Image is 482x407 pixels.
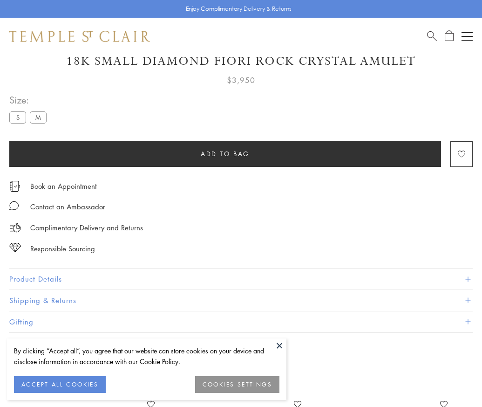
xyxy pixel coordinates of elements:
a: Open Shopping Bag [445,30,454,42]
a: Search [427,30,437,42]
button: COOKIES SETTINGS [195,376,279,393]
img: MessageIcon-01_2.svg [9,201,19,210]
button: Product Details [9,269,473,290]
div: Responsible Sourcing [30,243,95,255]
img: icon_delivery.svg [9,222,21,234]
button: Add to bag [9,141,441,167]
p: Enjoy Complimentary Delivery & Returns [186,4,292,14]
label: M [30,111,47,123]
h1: 18K Small Diamond Fiori Rock Crystal Amulet [9,53,473,69]
span: $3,950 [227,74,255,86]
label: S [9,111,26,123]
div: By clicking “Accept all”, you agree that our website can store cookies on your device and disclos... [14,345,279,367]
button: Gifting [9,311,473,332]
p: Complimentary Delivery and Returns [30,222,143,234]
a: Book an Appointment [30,181,97,191]
button: ACCEPT ALL COOKIES [14,376,106,393]
button: Open navigation [462,31,473,42]
img: icon_appointment.svg [9,181,20,192]
span: Add to bag [201,149,250,159]
img: Temple St. Clair [9,31,150,42]
img: icon_sourcing.svg [9,243,21,252]
span: Size: [9,92,50,108]
button: Shipping & Returns [9,290,473,311]
div: Contact an Ambassador [30,201,105,213]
